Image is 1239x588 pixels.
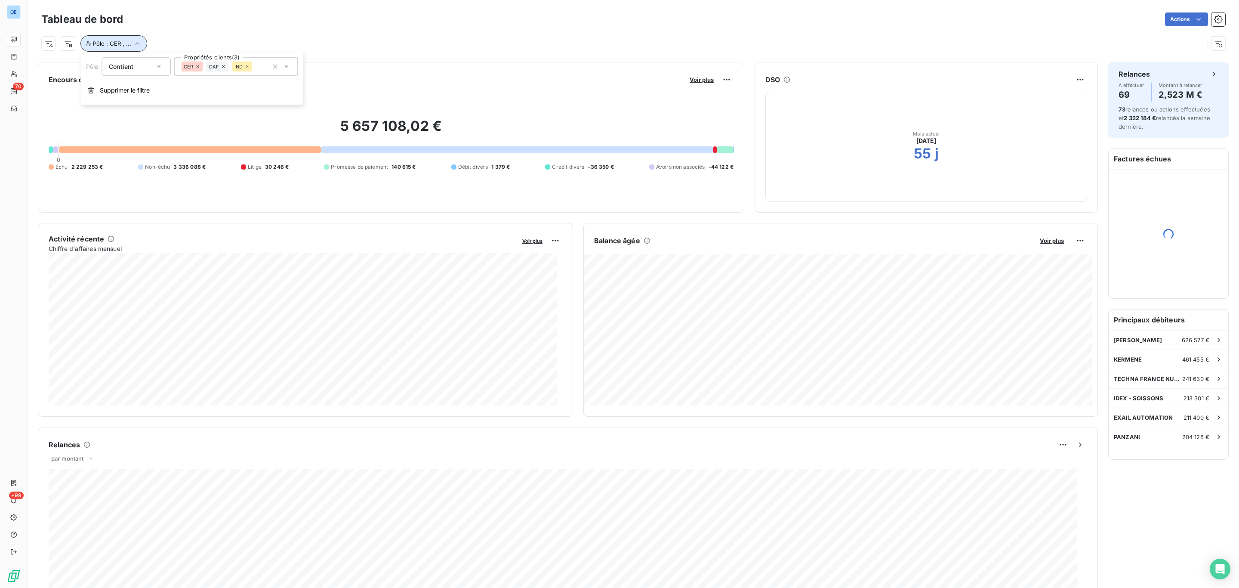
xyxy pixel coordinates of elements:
span: À effectuer [1119,83,1144,88]
span: EXAIL AUTOMATION [1114,414,1173,421]
span: 73 [1119,106,1125,113]
span: PANZANI [1114,433,1140,440]
h2: 5 657 108,02 € [49,118,734,143]
span: [PERSON_NAME] [1114,337,1162,344]
img: Logo LeanPay [7,569,21,583]
h6: Factures échues [1109,149,1228,169]
span: 2 229 253 € [71,163,103,171]
h6: Activité récente [49,234,104,244]
h3: Tableau de bord [41,12,123,27]
h2: 55 [914,145,931,162]
span: relances ou actions effectuées et relancés la semaine dernière. [1119,106,1210,130]
span: 140 615 € [391,163,416,171]
span: 0 [57,156,60,163]
span: Non-échu [145,163,170,171]
span: [DATE] [916,136,937,145]
span: Mois actuel [913,131,940,136]
h6: Relances [49,439,80,450]
span: Promesse de paiement [331,163,388,171]
span: Supprimer le filtre [100,86,150,95]
span: Contient [109,62,133,70]
h2: j [935,145,939,162]
span: Chiffre d'affaires mensuel [49,244,516,253]
span: Pôle : CER , ... [93,40,131,47]
span: DAF [209,64,219,69]
h6: Relances [1119,69,1150,79]
h6: Encours client [49,74,98,85]
h4: 69 [1119,88,1144,102]
span: 241 630 € [1182,375,1209,382]
span: Avoirs non associés [656,163,705,171]
span: CER [184,64,193,69]
span: IND [234,64,243,69]
span: 213 301 € [1184,395,1209,402]
span: Pôle [86,63,99,70]
button: Actions [1165,12,1208,26]
span: 1 379 € [491,163,510,171]
span: 626 577 € [1182,337,1209,344]
span: Voir plus [690,76,714,83]
span: -36 350 € [588,163,613,171]
span: +99 [9,492,24,499]
span: Crédit divers [552,163,584,171]
span: Échu [55,163,68,171]
button: Supprimer le filtre [81,81,303,100]
span: Voir plus [522,238,542,244]
span: Montant à relancer [1159,83,1202,88]
span: Voir plus [1040,237,1064,244]
h6: Principaux débiteurs [1109,309,1228,330]
div: Open Intercom Messenger [1210,559,1230,579]
span: KERMENE [1114,356,1142,363]
span: 2 322 184 € [1124,115,1156,121]
button: Voir plus [1037,237,1066,244]
button: Voir plus [687,76,716,84]
span: 461 455 € [1182,356,1209,363]
input: Propriétés clients [252,63,259,71]
span: Litige [248,163,262,171]
span: TECHNA FRANCE NUTRITION [1114,375,1182,382]
span: 30 246 € [265,163,289,171]
span: 70 [13,83,24,90]
span: -44 122 € [709,163,734,171]
span: 3 336 088 € [173,163,206,171]
span: par montant [51,455,84,462]
span: 204 128 € [1182,433,1209,440]
div: OE [7,5,21,19]
span: 211 400 € [1184,414,1209,421]
h6: DSO [765,74,780,85]
span: IDEX - SOISSONS [1114,395,1163,402]
h6: Balance âgée [594,235,640,246]
span: Débit divers [458,163,488,171]
button: Pôle : CER , ... [80,35,147,52]
h4: 2,523 M € [1159,88,1202,102]
button: Voir plus [520,237,545,244]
